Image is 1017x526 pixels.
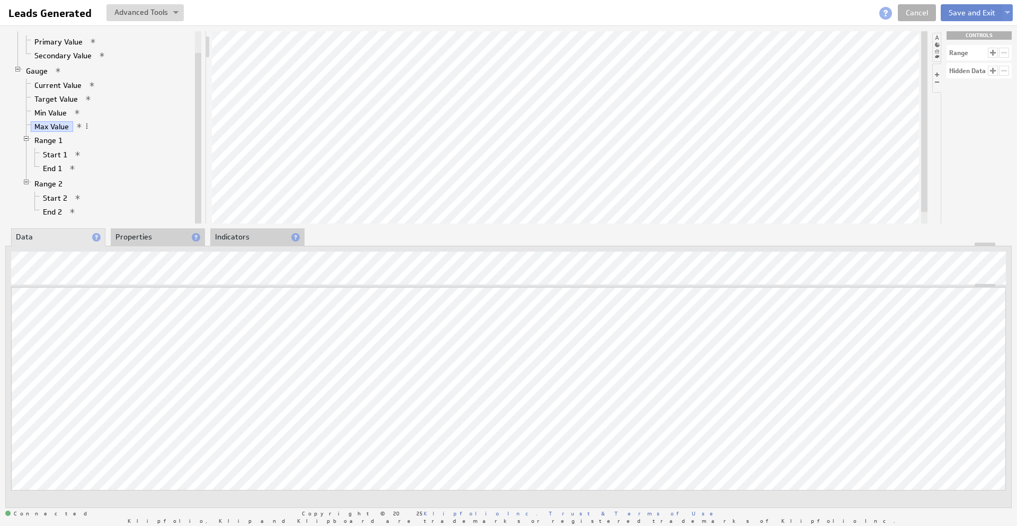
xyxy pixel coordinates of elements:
[39,163,66,174] a: End 1
[76,122,83,130] span: View applied actions
[69,164,76,172] span: View applied actions
[1005,11,1010,15] img: button-savedrop.png
[128,518,895,523] span: Klipfolio, Klip and Klipboard are trademarks or registered trademarks of Klipfolio Inc.
[39,149,72,160] a: Start 1
[11,228,105,246] li: Data
[85,95,92,102] span: View applied actions
[932,64,941,93] li: Hide or show the component controls palette
[932,33,941,62] li: Hide or show the component palette
[302,511,538,516] span: Copyright © 2025
[39,207,66,217] a: End 2
[31,80,86,91] a: Current Value
[22,66,52,76] a: Gauge
[111,228,205,246] li: Properties
[99,51,106,59] span: View applied actions
[83,122,91,130] span: More actions
[941,4,1003,21] button: Save and Exit
[5,511,93,517] span: Connected: ID: dpnc-23 Online: true
[949,68,986,74] div: Hidden Data
[898,4,936,21] a: Cancel
[88,81,96,88] span: View applied actions
[74,109,81,116] span: View applied actions
[31,50,96,61] a: Secondary Value
[210,228,305,246] li: Indicators
[31,135,67,146] a: Range 1
[31,179,67,189] a: Range 2
[55,67,62,74] span: View applied actions
[69,208,76,215] span: View applied actions
[31,108,71,118] a: Min Value
[4,4,100,22] input: Leads Generated
[549,510,720,517] a: Trust & Terms of Use
[31,121,73,132] a: Max Value
[31,37,87,47] a: Primary Value
[947,31,1012,40] div: CONTROLS
[31,94,82,104] a: Target Value
[74,150,82,158] span: View applied actions
[39,193,72,203] a: Start 2
[74,194,82,201] span: View applied actions
[424,510,538,517] a: Klipfolio Inc.
[949,50,968,56] div: Range
[90,38,97,45] span: View applied actions
[173,11,179,15] img: button-savedrop.png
